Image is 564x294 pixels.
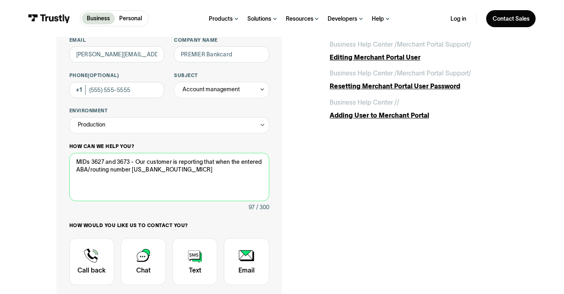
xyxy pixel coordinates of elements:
[372,15,384,22] div: Help
[330,53,508,62] div: Editing Merchant Portal User
[450,15,466,22] a: Log in
[28,14,70,23] img: Trustly Logo
[397,69,469,78] div: Merchant Portal Support
[256,203,269,212] div: / 300
[286,15,313,22] div: Resources
[69,37,165,43] label: Email
[249,203,255,212] div: 97
[330,98,397,107] div: Business Help Center /
[469,40,471,49] div: /
[88,73,119,78] span: (Optional)
[87,14,110,23] p: Business
[330,69,397,78] div: Business Help Center /
[330,82,508,91] div: Resetting Merchant Portal User Password
[397,98,399,107] div: /
[69,117,269,133] div: Production
[397,40,469,49] div: Merchant Portal Support
[174,46,269,62] input: ASPcorp
[82,13,115,24] a: Business
[174,72,269,79] label: Subject
[209,15,233,22] div: Products
[330,111,508,120] div: Adding User to Merchant Portal
[69,222,269,229] label: How would you like us to contact you?
[69,46,165,62] input: alex@mail.com
[174,37,269,43] label: Company name
[247,15,271,22] div: Solutions
[174,82,269,98] div: Account management
[69,82,165,98] input: (555) 555-5555
[69,107,269,114] label: Environment
[69,72,165,79] label: Phone
[182,85,240,94] div: Account management
[330,40,508,62] a: Business Help Center /Merchant Portal Support/Editing Merchant Portal User
[330,69,508,91] a: Business Help Center /Merchant Portal Support/Resetting Merchant Portal User Password
[115,13,147,24] a: Personal
[69,143,269,150] label: How can we help you?
[330,40,397,49] div: Business Help Center /
[330,98,508,120] a: Business Help Center //Adding User to Merchant Portal
[493,15,530,22] div: Contact Sales
[119,14,142,23] p: Personal
[486,10,536,27] a: Contact Sales
[328,15,357,22] div: Developers
[469,69,471,78] div: /
[78,120,105,130] div: Production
